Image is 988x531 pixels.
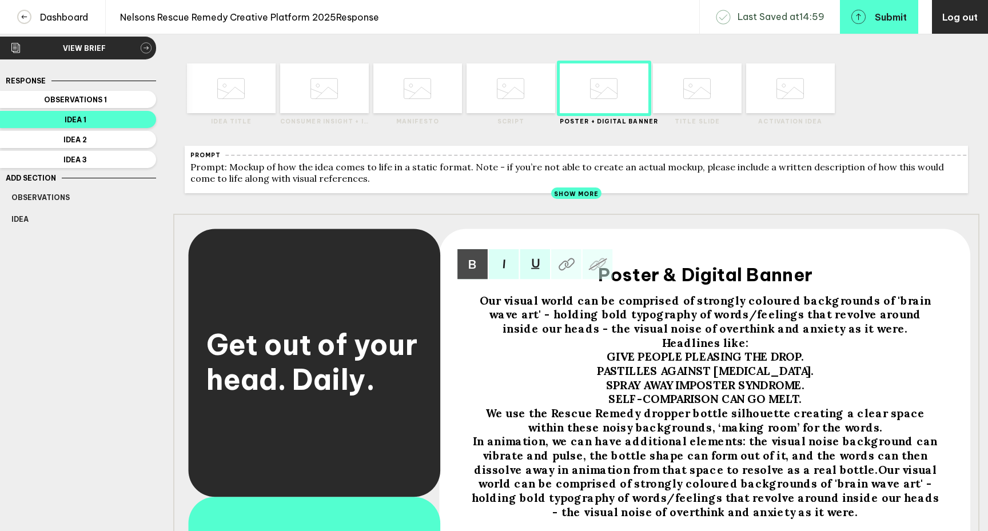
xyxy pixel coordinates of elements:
[187,118,276,125] label: Idea title
[280,118,369,125] label: Consumer Insight + Idea description
[606,378,804,393] span: SPRAY AWAY IMPOSTER SYNDROME.
[373,118,462,125] label: Manifesto
[653,118,742,125] label: Title slide
[485,406,928,434] span: We use the Rescue Remedy dropper bottle silhouette creating a clear space within these noisy back...
[473,434,941,477] span: In animation, we can have additional elements: the visual noise background can vibrate and pulse,...
[206,231,421,492] div: Get out of your head. Daily.
[29,44,141,53] span: View brief
[11,135,140,144] span: Idea 2
[467,118,555,125] label: Script
[875,13,907,22] span: Submit
[6,77,46,85] span: Response
[458,249,488,280] img: bold-white.svg
[31,11,88,23] h4: Dashboard
[111,11,379,23] h4: Nelsons Rescue Remedy Creative Platform 2025 Response
[206,326,423,397] span: Get out of your head. Daily.
[598,262,812,286] span: Poster & Digital Banner
[11,95,140,104] span: Observations 1
[11,115,140,124] span: Idea 1
[6,174,56,182] span: Add Section
[597,364,814,378] span: PASTILLES AGAINST [MEDICAL_DATA].
[190,161,962,207] div: Prompt: Mockup of how the idea comes to life in a static format. Note - if you’re not able to cre...
[554,190,599,198] span: Show More
[662,336,749,350] span: Headlines like:
[746,118,835,125] label: Activation Idea
[560,118,648,125] label: Poster + Digital Banner
[738,10,824,23] span: Last Saved at 14 : 59
[607,350,804,364] span: GIVE PEOPLE PLEASING THE DROP.
[11,155,140,164] span: Idea 3
[472,463,942,520] span: Our visual world can be comprised of strongly coloured backgrounds of 'brain wave art' - holding ...
[190,151,221,159] div: Prompt
[942,11,978,23] span: Log out
[608,392,802,406] span: SELF-COMPARISON CAN GO MELT.
[480,294,934,336] span: Our visual world can be comprised of strongly coloured backgrounds of 'brain wave art' - holding ...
